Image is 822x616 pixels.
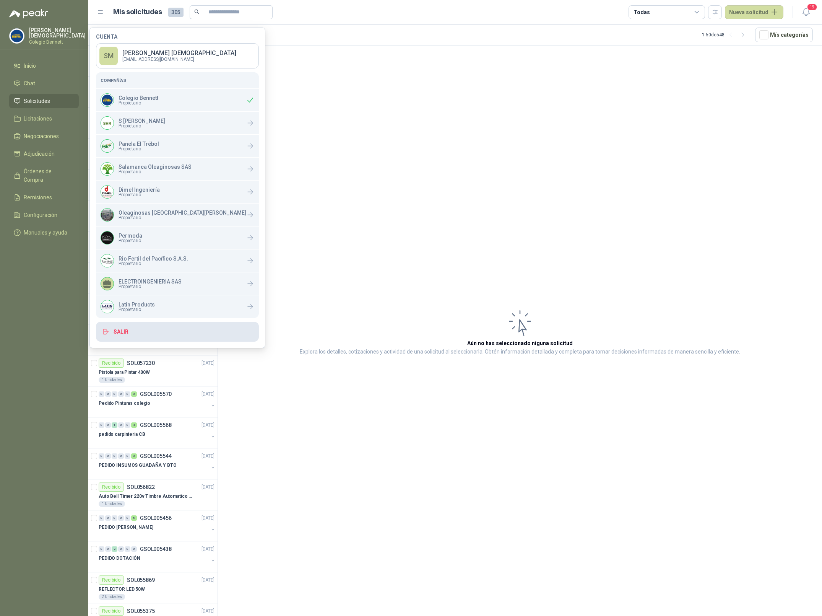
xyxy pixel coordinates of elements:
a: Adjudicación [9,147,79,161]
p: GSOL005570 [140,391,172,397]
div: 3 [131,391,137,397]
p: GSOL005456 [140,515,172,521]
p: SOL056822 [127,484,155,490]
span: Órdenes de Compra [24,167,71,184]
div: 0 [118,515,124,521]
div: 2 [112,546,117,552]
a: RecibidoSOL056822[DATE] Auto Bell Timer 220v Timbre Automatico Para Colegios, Indust1 Unidades [88,479,218,510]
div: Recibido [99,359,124,368]
p: GSOL005568 [140,422,172,428]
div: Company LogoSalamanca Oleaginosas SASPropietario [96,158,259,180]
div: Company LogoS [PERSON_NAME]Propietario [96,112,259,134]
a: Negociaciones [9,129,79,143]
div: 0 [112,453,117,459]
button: Mís categorías [755,28,813,42]
span: Configuración [24,211,57,219]
div: 0 [105,391,111,397]
div: 0 [105,422,111,428]
p: [DATE] [201,453,214,460]
span: Propietario [119,261,188,266]
p: GSOL005438 [140,546,172,552]
p: PEDIDO INSUMOS GUADAÑA Y BTO [99,462,177,469]
div: 0 [131,546,137,552]
button: Salir [96,322,259,342]
h5: Compañías [101,77,254,84]
div: Company LogoColegio BennettPropietario [96,89,259,111]
span: Propietario [119,238,142,243]
a: Remisiones [9,190,79,205]
div: 0 [118,546,124,552]
p: Explora los detalles, cotizaciones y actividad de una solicitud al seleccionarla. Obtén informaci... [300,347,740,357]
span: Manuales y ayuda [24,228,67,237]
img: Company Logo [101,186,114,198]
img: Company Logo [101,254,114,267]
div: 1 [112,422,117,428]
span: Propietario [119,215,246,220]
span: Propietario [119,101,158,105]
div: 1 Unidades [99,501,125,507]
span: Propietario [119,147,159,151]
h4: Cuenta [96,34,259,39]
p: [DATE] [201,422,214,429]
p: GSOL005544 [140,453,172,459]
p: [EMAIL_ADDRESS][DOMAIN_NAME] [122,57,236,62]
div: SM [99,47,118,65]
p: Pedido Pinturas colegio [99,400,150,407]
a: RecibidoSOL055869[DATE] REFLECTOR LED 50W2 Unidades [88,572,218,603]
img: Company Logo [101,231,114,244]
p: S [PERSON_NAME] [119,118,165,124]
div: Todas [634,8,650,16]
img: Company Logo [101,94,114,106]
p: Salamanca Oleaginosas SAS [119,164,192,169]
span: Remisiones [24,193,52,202]
p: [PERSON_NAME] [DEMOGRAPHIC_DATA] [122,50,236,56]
div: 6 [131,515,137,521]
div: 0 [125,453,130,459]
p: PEDIDO [PERSON_NAME] [99,524,153,531]
p: Pistola para Pintar 400W [99,369,150,376]
div: 0 [118,422,124,428]
p: Panela El Trébol [119,141,159,147]
div: 0 [105,515,111,521]
p: ELECTROINGENIERIA SAS [119,279,182,284]
div: 0 [125,422,130,428]
div: 0 [118,453,124,459]
p: [DATE] [201,546,214,553]
a: Licitaciones [9,111,79,126]
div: 0 [105,453,111,459]
p: pedido carpinteria CB [99,431,145,438]
h3: Aún no has seleccionado niguna solicitud [467,339,573,347]
span: Propietario [119,169,192,174]
div: Company LogoPermodaPropietario [96,227,259,249]
div: ELECTROINGENIERIA SASPropietario [96,272,259,295]
a: Órdenes de Compra [9,164,79,187]
p: Rio Fertil del Pacífico S.A.S. [119,256,188,261]
span: Propietario [119,284,182,289]
p: Colegio Bennett [29,40,86,44]
a: 0 0 0 0 0 3 GSOL005544[DATE] PEDIDO INSUMOS GUADAÑA Y BTO [99,451,216,476]
a: Solicitudes [9,94,79,108]
div: 0 [99,515,104,521]
span: Licitaciones [24,114,52,123]
a: RecibidoSOL057230[DATE] Pistola para Pintar 400W1 Unidades [88,355,218,386]
div: 0 [99,422,104,428]
p: Auto Bell Timer 220v Timbre Automatico Para Colegios, Indust [99,493,194,500]
div: 0 [99,453,104,459]
div: Company LogoDimel IngenieríaPropietario [96,181,259,203]
div: 0 [118,391,124,397]
img: Company Logo [101,140,114,152]
div: 0 [125,515,130,521]
div: Recibido [99,606,124,616]
div: 1 - 50 de 548 [702,29,749,41]
span: Adjudicación [24,150,55,158]
p: [DATE] [201,608,214,615]
p: SOL057230 [127,360,155,366]
div: 2 Unidades [99,594,125,600]
a: Company LogoOleaginosas [GEOGRAPHIC_DATA][PERSON_NAME]Propietario [96,204,259,226]
a: 0 0 0 0 0 6 GSOL005456[DATE] PEDIDO [PERSON_NAME] [99,513,216,538]
div: 0 [112,515,117,521]
div: Recibido [99,482,124,492]
p: Permoda [119,233,142,238]
span: 19 [807,3,817,11]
